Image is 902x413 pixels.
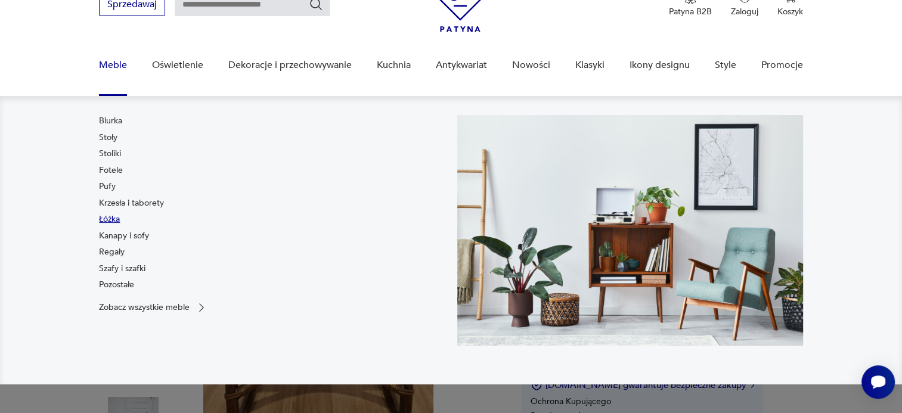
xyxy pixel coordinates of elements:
[99,197,164,209] a: Krzesła i taborety
[99,230,149,242] a: Kanapy i sofy
[99,42,127,88] a: Meble
[99,213,120,225] a: Łóżka
[99,246,125,258] a: Regały
[669,6,712,17] p: Patyna B2B
[99,164,123,176] a: Fotele
[777,6,803,17] p: Koszyk
[99,302,207,313] a: Zobacz wszystkie meble
[457,115,803,346] img: 969d9116629659dbb0bd4e745da535dc.jpg
[761,42,803,88] a: Promocje
[99,279,134,291] a: Pozostałe
[715,42,736,88] a: Style
[152,42,203,88] a: Oświetlenie
[99,181,116,192] a: Pufy
[99,263,145,275] a: Szafy i szafki
[228,42,352,88] a: Dekoracje i przechowywanie
[512,42,550,88] a: Nowości
[436,42,487,88] a: Antykwariat
[731,6,758,17] p: Zaloguj
[99,303,190,311] p: Zobacz wszystkie meble
[99,132,117,144] a: Stoły
[575,42,605,88] a: Klasyki
[99,115,122,127] a: Biurka
[861,365,895,399] iframe: Smartsupp widget button
[99,1,165,10] a: Sprzedawaj
[630,42,690,88] a: Ikony designu
[377,42,411,88] a: Kuchnia
[99,148,121,160] a: Stoliki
